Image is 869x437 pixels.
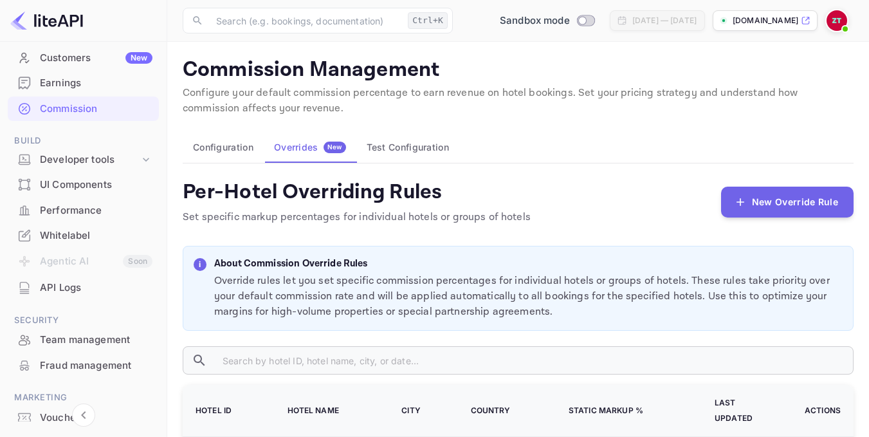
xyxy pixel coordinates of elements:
[214,274,843,320] p: Override rules let you set specific commission percentages for individual hotels or groups of hot...
[8,275,159,299] a: API Logs
[455,385,553,437] th: Country
[553,385,699,437] th: Static Markup %
[8,172,159,198] div: UI Components
[8,46,159,70] a: CustomersNew
[8,223,159,247] a: Whitelabel
[72,404,95,427] button: Collapse navigation
[214,257,843,272] p: About Commission Override Rules
[8,328,159,351] a: Team management
[8,172,159,196] a: UI Components
[8,71,159,96] div: Earnings
[699,385,789,437] th: Last Updated
[8,71,159,95] a: Earnings
[40,102,152,116] div: Commission
[324,143,346,151] span: New
[199,259,201,270] p: i
[40,76,152,91] div: Earnings
[632,15,697,26] div: [DATE] — [DATE]
[8,97,159,120] a: Commission
[183,57,854,83] p: Commission Management
[8,198,159,223] div: Performance
[40,411,152,425] div: Vouchers
[500,14,570,28] span: Sandbox mode
[40,281,152,295] div: API Logs
[40,153,140,167] div: Developer tools
[125,52,152,64] div: New
[40,178,152,192] div: UI Components
[495,14,599,28] div: Switch to Production mode
[8,223,159,248] div: Whitelabel
[8,405,159,429] a: Vouchers
[408,12,448,29] div: Ctrl+K
[789,385,854,437] th: Actions
[40,358,152,373] div: Fraud management
[212,346,854,375] input: Search by hotel ID, hotel name, city, or date...
[183,210,531,225] p: Set specific markup percentages for individual hotels or groups of hotels
[40,333,152,348] div: Team management
[272,385,387,437] th: Hotel Name
[356,132,459,163] button: Test Configuration
[721,187,854,218] button: New Override Rule
[10,10,83,31] img: LiteAPI logo
[8,198,159,222] a: Performance
[40,203,152,218] div: Performance
[8,391,159,405] span: Marketing
[183,179,531,205] h4: Per-Hotel Overriding Rules
[183,86,854,116] p: Configure your default commission percentage to earn revenue on hotel bookings. Set your pricing ...
[8,275,159,301] div: API Logs
[827,10,847,31] img: Zafer Tepe
[40,51,152,66] div: Customers
[8,353,159,377] a: Fraud management
[183,385,272,437] th: Hotel ID
[208,8,403,33] input: Search (e.g. bookings, documentation)
[8,149,159,171] div: Developer tools
[8,97,159,122] div: Commission
[8,313,159,328] span: Security
[183,132,264,163] button: Configuration
[8,134,159,148] span: Build
[274,142,346,153] div: Overrides
[8,46,159,71] div: CustomersNew
[8,353,159,378] div: Fraud management
[8,405,159,431] div: Vouchers
[733,15,798,26] p: [DOMAIN_NAME]
[40,228,152,243] div: Whitelabel
[8,328,159,353] div: Team management
[386,385,455,437] th: City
